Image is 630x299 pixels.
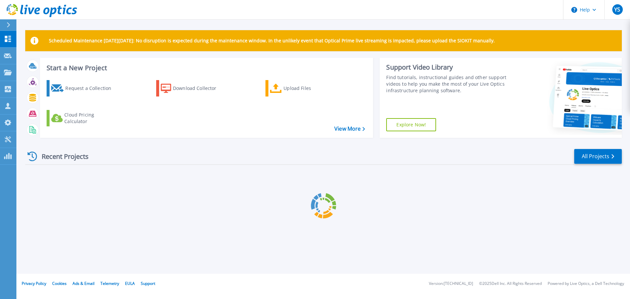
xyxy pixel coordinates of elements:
div: Upload Files [283,82,336,95]
div: Support Video Library [386,63,510,72]
div: Recent Projects [25,148,97,164]
a: Download Collector [156,80,229,96]
li: Version: [TECHNICAL_ID] [429,282,473,286]
h3: Start a New Project [47,64,365,72]
a: Cloud Pricing Calculator [47,110,120,126]
div: Download Collector [173,82,225,95]
a: Support [141,281,155,286]
a: Telemetry [100,281,119,286]
a: Request a Collection [47,80,120,96]
a: Cookies [52,281,67,286]
a: All Projects [574,149,622,164]
a: EULA [125,281,135,286]
span: YS [614,7,620,12]
p: Scheduled Maintenance [DATE][DATE]: No disruption is expected during the maintenance window. In t... [49,38,495,43]
a: Upload Files [265,80,339,96]
li: © 2025 Dell Inc. All Rights Reserved [479,282,542,286]
a: Ads & Email [73,281,94,286]
li: Powered by Live Optics, a Dell Technology [548,282,624,286]
a: Explore Now! [386,118,436,131]
a: View More [334,126,365,132]
div: Cloud Pricing Calculator [64,112,117,125]
div: Request a Collection [65,82,118,95]
a: Privacy Policy [22,281,46,286]
div: Find tutorials, instructional guides and other support videos to help you make the most of your L... [386,74,510,94]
